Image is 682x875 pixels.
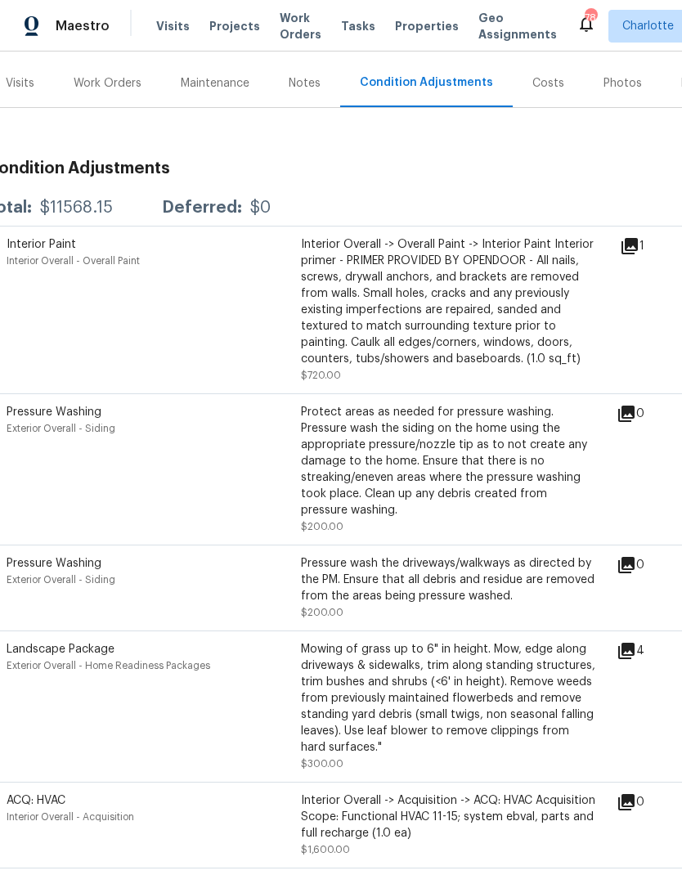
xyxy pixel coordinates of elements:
span: Charlotte [622,18,674,34]
span: Interior Paint [7,239,76,250]
span: ACQ: HVAC [7,795,65,806]
span: Exterior Overall - Siding [7,575,115,585]
div: Visits [6,75,34,92]
div: Mowing of grass up to 6" in height. Mow, edge along driveways & sidewalks, trim along standing st... [301,641,595,756]
span: Work Orders [280,10,321,43]
span: Pressure Washing [7,406,101,418]
span: Properties [395,18,459,34]
span: Landscape Package [7,644,114,655]
span: Interior Overall - Overall Paint [7,256,140,266]
span: $200.00 [301,522,343,532]
span: $200.00 [301,608,343,617]
span: Geo Assignments [478,10,557,43]
div: 78 [585,10,596,26]
div: Photos [603,75,642,92]
div: Pressure wash the driveways/walkways as directed by the PM. Ensure that all debris and residue ar... [301,555,595,604]
div: Protect areas as needed for pressure washing. Pressure wash the siding on the home using the appr... [301,404,595,518]
span: Visits [156,18,190,34]
span: $300.00 [301,759,343,769]
div: Maintenance [181,75,249,92]
div: Work Orders [74,75,141,92]
div: Interior Overall -> Overall Paint -> Interior Paint Interior primer - PRIMER PROVIDED BY OPENDOOR... [301,236,595,367]
span: Interior Overall - Acquisition [7,812,134,822]
div: Deferred: [162,200,242,216]
span: $720.00 [301,370,341,380]
div: $11568.15 [40,200,113,216]
div: Interior Overall -> Acquisition -> ACQ: HVAC Acquisition Scope: Functional HVAC 11-15; system ebv... [301,792,595,841]
span: $1,600.00 [301,845,350,855]
span: Maestro [56,18,110,34]
span: Exterior Overall - Home Readiness Packages [7,661,210,671]
div: $0 [250,200,271,216]
span: Projects [209,18,260,34]
div: Costs [532,75,564,92]
span: Pressure Washing [7,558,101,569]
div: Notes [289,75,321,92]
span: Exterior Overall - Siding [7,424,115,433]
span: Tasks [341,20,375,32]
div: Condition Adjustments [360,74,493,91]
